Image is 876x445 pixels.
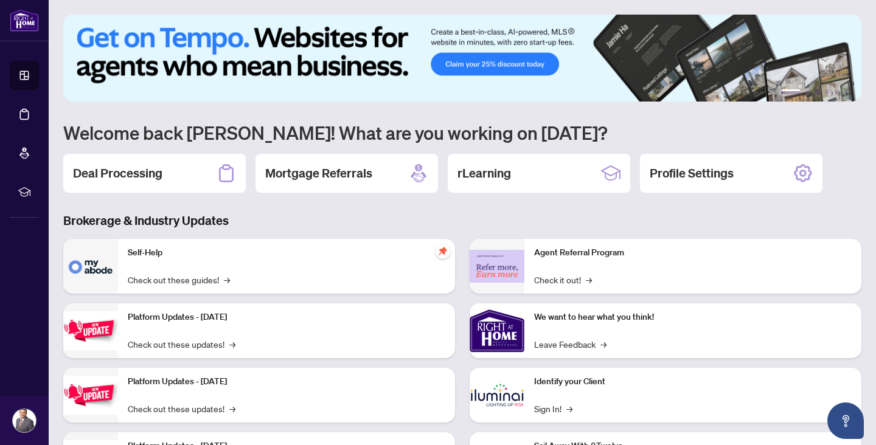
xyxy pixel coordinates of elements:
[128,311,445,324] p: Platform Updates - [DATE]
[63,121,861,144] h1: Welcome back [PERSON_NAME]! What are you working on [DATE]?
[63,239,118,294] img: Self-Help
[13,409,36,432] img: Profile Icon
[128,246,445,260] p: Self-Help
[781,89,801,94] button: 1
[534,337,607,351] a: Leave Feedback→
[128,402,235,415] a: Check out these updates!→
[265,165,372,182] h2: Mortgage Referrals
[534,402,572,415] a: Sign In!→
[229,402,235,415] span: →
[457,165,511,182] h2: rLearning
[600,337,607,351] span: →
[470,368,524,423] img: Identify your Client
[73,165,162,182] h2: Deal Processing
[534,246,852,260] p: Agent Referral Program
[63,212,861,229] h3: Brokerage & Industry Updates
[534,375,852,388] p: Identify your Client
[63,15,861,102] img: Slide 0
[63,311,118,350] img: Platform Updates - July 21, 2025
[844,89,849,94] button: 6
[128,337,235,351] a: Check out these updates!→
[835,89,839,94] button: 5
[815,89,820,94] button: 3
[534,311,852,324] p: We want to hear what you think!
[825,89,830,94] button: 4
[229,337,235,351] span: →
[224,273,230,286] span: →
[470,303,524,358] img: We want to hear what you think!
[436,244,450,258] span: pushpin
[470,250,524,283] img: Agent Referral Program
[534,273,592,286] a: Check it out!→
[805,89,810,94] button: 2
[566,402,572,415] span: →
[63,376,118,414] img: Platform Updates - July 8, 2025
[827,402,864,439] button: Open asap
[128,273,230,286] a: Check out these guides!→
[650,165,734,182] h2: Profile Settings
[10,9,39,32] img: logo
[586,273,592,286] span: →
[128,375,445,388] p: Platform Updates - [DATE]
